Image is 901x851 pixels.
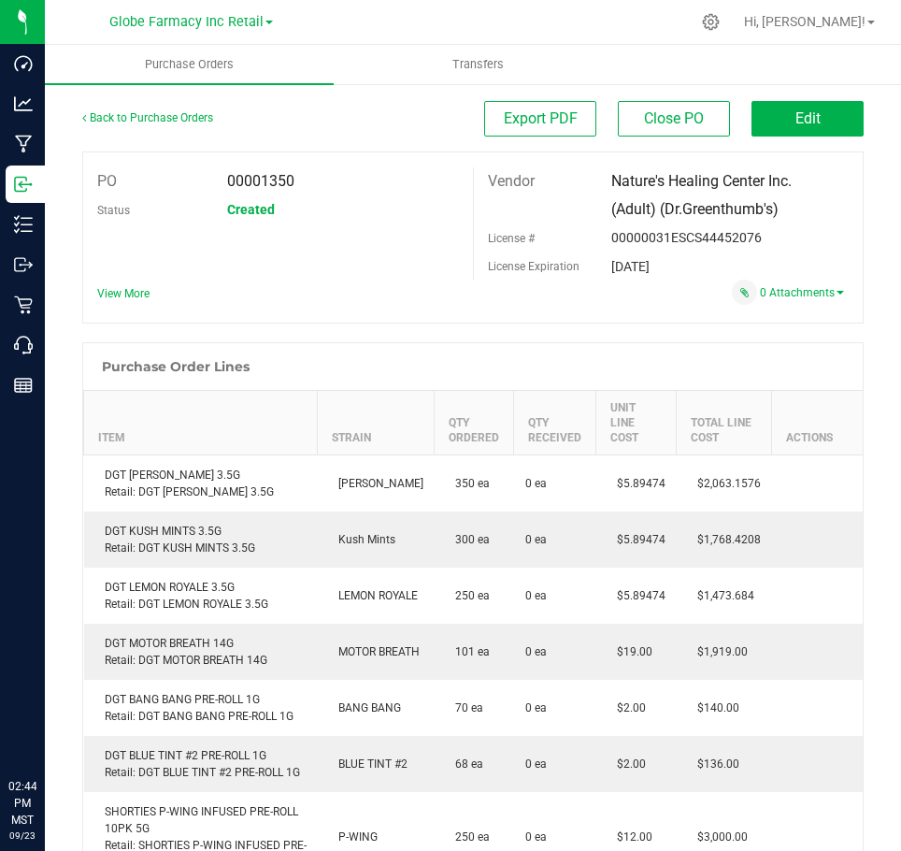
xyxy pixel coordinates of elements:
[608,645,652,658] span: $19.00
[19,701,75,757] iframe: Resource center
[732,280,757,305] span: Attach a document
[14,296,33,314] inline-svg: Retail
[95,635,307,669] div: DGT MOTOR BREATH 14G Retail: DGT MOTOR BREATH 14G
[608,589,665,602] span: $5.89474
[82,111,213,124] a: Back to Purchase Orders
[95,523,307,556] div: DGT KUSH MINTS 3.5G Retail: DGT KUSH MINTS 3.5G
[688,589,754,602] span: $1,473.684
[525,587,547,604] span: 0 ea
[97,167,117,195] label: PO
[227,202,275,217] span: Created
[446,533,490,546] span: 300 ea
[608,701,646,714] span: $2.00
[688,645,748,658] span: $1,919.00
[102,359,250,374] h1: Purchase Order Lines
[488,224,535,252] label: License #
[525,531,547,548] span: 0 ea
[227,172,294,190] span: 00001350
[334,45,622,84] a: Transfers
[446,477,490,490] span: 350 ea
[329,589,418,602] span: LEMON ROYALE
[14,135,33,153] inline-svg: Manufacturing
[14,54,33,73] inline-svg: Dashboard
[8,778,36,829] p: 02:44 PM MST
[596,391,677,455] th: Unit Line Cost
[427,56,529,73] span: Transfers
[504,109,578,127] span: Export PDF
[95,467,307,500] div: DGT [PERSON_NAME] 3.5G Retail: DGT [PERSON_NAME] 3.5G
[484,101,596,137] button: Export PDF
[525,756,547,772] span: 0 ea
[525,475,547,492] span: 0 ea
[608,757,646,771] span: $2.00
[446,830,490,844] span: 250 ea
[677,391,772,455] th: Total Line Cost
[688,757,739,771] span: $136.00
[45,45,334,84] a: Purchase Orders
[329,830,378,844] span: P-WING
[488,167,535,195] label: Vendor
[329,701,401,714] span: BANG BANG
[611,259,650,274] span: [DATE]
[608,830,652,844] span: $12.00
[109,14,264,30] span: Globe Farmacy Inc Retail
[14,255,33,274] inline-svg: Outbound
[120,56,259,73] span: Purchase Orders
[14,215,33,234] inline-svg: Inventory
[14,376,33,395] inline-svg: Reports
[446,757,483,771] span: 68 ea
[688,701,739,714] span: $140.00
[97,196,130,224] label: Status
[772,391,884,455] th: Actions
[8,829,36,843] p: 09/23
[329,645,420,658] span: MOTOR BREATH
[14,94,33,113] inline-svg: Analytics
[329,477,423,490] span: [PERSON_NAME]
[751,101,864,137] button: Edit
[95,579,307,613] div: DGT LEMON ROYALE 3.5G Retail: DGT LEMON ROYALE 3.5G
[525,643,547,660] span: 0 ea
[14,336,33,354] inline-svg: Call Center
[608,533,665,546] span: $5.89474
[760,286,844,299] a: 0 Attachments
[514,391,596,455] th: Qty Received
[611,172,792,218] span: Nature's Healing Center Inc. (Adult) (Dr.Greenthumb's)
[318,391,435,455] th: Strain
[446,589,490,602] span: 250 ea
[97,287,150,300] a: View More
[744,14,865,29] span: Hi, [PERSON_NAME]!
[688,533,761,546] span: $1,768.4208
[618,101,730,137] button: Close PO
[446,701,483,714] span: 70 ea
[644,109,704,127] span: Close PO
[446,645,490,658] span: 101 ea
[688,477,761,490] span: $2,063.1576
[329,533,395,546] span: Kush Mints
[14,175,33,194] inline-svg: Inbound
[95,691,307,725] div: DGT BANG BANG PRE-ROLL 1G Retail: DGT BANG BANG PRE-ROLL 1G
[488,258,579,275] label: License Expiration
[435,391,514,455] th: Qty Ordered
[525,700,547,716] span: 0 ea
[699,13,722,31] div: Manage settings
[688,830,748,844] span: $3,000.00
[84,391,318,455] th: Item
[95,747,307,781] div: DGT BLUE TINT #2 PRE-ROLL 1G Retail: DGT BLUE TINT #2 PRE-ROLL 1G
[795,109,821,127] span: Edit
[525,829,547,845] span: 0 ea
[329,757,408,771] span: BLUE TINT #2
[611,230,762,245] span: 00000031ESCS44452076
[608,477,665,490] span: $5.89474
